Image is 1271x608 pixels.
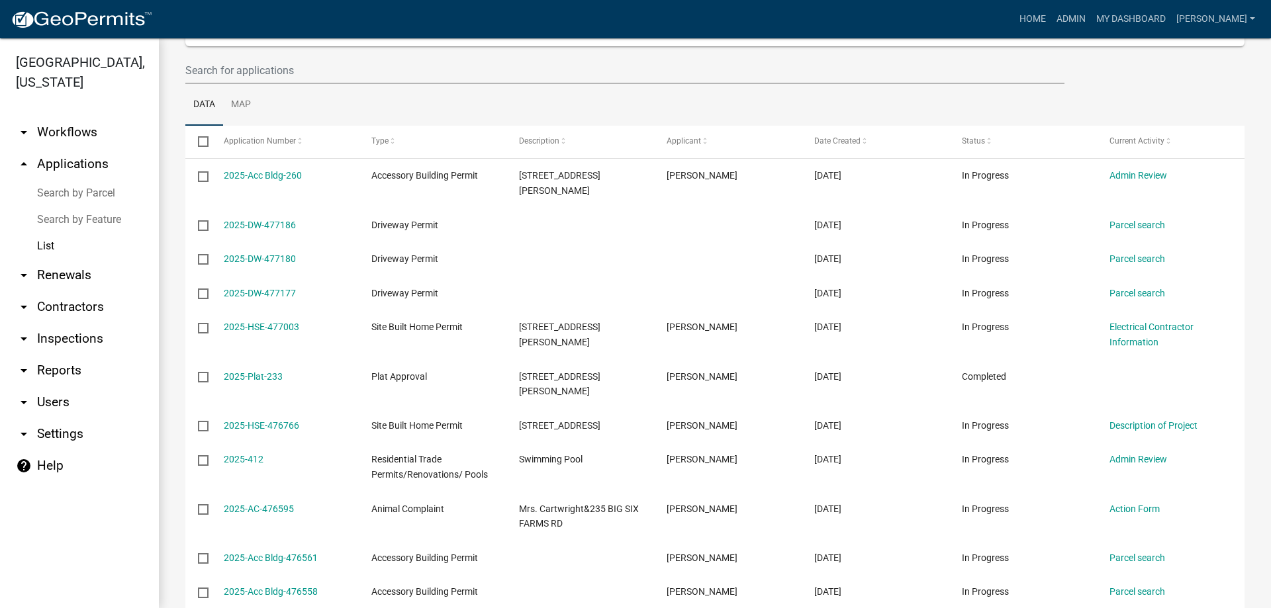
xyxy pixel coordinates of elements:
span: Tammie [667,552,737,563]
a: 2025-Acc Bldg-476561 [224,552,318,563]
span: Applicant [667,136,701,146]
span: 1041 JULIA JORDAN RD [519,371,600,397]
span: Driveway Permit [371,220,438,230]
a: 2025-DW-477186 [224,220,296,230]
a: Data [185,84,223,126]
a: Description of Project [1109,420,1198,431]
span: 09/10/2025 [814,420,841,431]
i: help [16,458,32,474]
span: Current Activity [1109,136,1164,146]
span: Animal Complaint [371,503,444,514]
a: 2025-AC-476595 [224,503,294,514]
datatable-header-cell: Select [185,126,211,157]
span: 09/11/2025 [814,253,841,264]
span: 136 POPE RD [519,170,600,196]
span: Date Created [814,136,861,146]
span: Accessory Building Permit [371,586,478,597]
span: In Progress [962,253,1009,264]
span: Tammie [667,586,737,597]
span: Description [519,136,559,146]
span: In Progress [962,420,1009,431]
datatable-header-cell: Current Activity [1097,126,1245,157]
span: Accessory Building Permit [371,552,478,563]
span: Driveway Permit [371,288,438,298]
a: 2025-DW-477177 [224,288,296,298]
span: Completed [962,371,1006,382]
a: Map [223,84,259,126]
span: Rick Wingate [667,454,737,464]
span: In Progress [962,170,1009,181]
a: Parcel search [1109,288,1165,298]
datatable-header-cell: Date Created [802,126,949,157]
span: Tammie [667,503,737,514]
i: arrow_drop_down [16,124,32,140]
datatable-header-cell: Status [949,126,1097,157]
i: arrow_drop_down [16,394,32,410]
span: Status [962,136,985,146]
i: arrow_drop_down [16,363,32,378]
span: Type [371,136,389,146]
a: 2025-Acc Bldg-476558 [224,586,318,597]
a: Home [1014,7,1051,32]
span: 09/10/2025 [814,454,841,464]
span: 2395 OLD KNOXVILLE RD [519,420,600,431]
a: [PERSON_NAME] [1171,7,1260,32]
span: Accessory Building Permit [371,170,478,181]
span: Driveway Permit [371,253,438,264]
i: arrow_drop_down [16,267,32,283]
datatable-header-cell: Description [506,126,654,157]
datatable-header-cell: Application Number [211,126,358,157]
i: arrow_drop_up [16,156,32,172]
span: JOHN WILKES [667,371,737,382]
a: 2025-HSE-476766 [224,420,299,431]
span: 09/11/2025 [814,371,841,382]
span: In Progress [962,220,1009,230]
span: In Progress [962,552,1009,563]
span: 09/11/2025 [814,288,841,298]
span: In Progress [962,586,1009,597]
a: 2025-412 [224,454,263,464]
span: Troy De Moss [667,420,737,431]
span: 09/10/2025 [814,503,841,514]
span: 1660 CUMMINGS RD [519,322,600,347]
a: Admin Review [1109,454,1167,464]
span: 09/11/2025 [814,220,841,230]
span: Kelsey [667,322,737,332]
span: Site Built Home Permit [371,322,463,332]
a: 2025-Plat-233 [224,371,283,382]
span: In Progress [962,454,1009,464]
i: arrow_drop_down [16,426,32,442]
i: arrow_drop_down [16,331,32,347]
a: 2025-DW-477180 [224,253,296,264]
a: Parcel search [1109,253,1165,264]
span: Swimming Pool [519,454,583,464]
a: My Dashboard [1091,7,1171,32]
a: Admin Review [1109,170,1167,181]
span: 09/10/2025 [814,586,841,597]
a: Parcel search [1109,586,1165,597]
span: Residential Trade Permits/Renovations/ Pools [371,454,488,480]
a: Parcel search [1109,552,1165,563]
span: In Progress [962,288,1009,298]
a: Admin [1051,7,1091,32]
a: Parcel search [1109,220,1165,230]
datatable-header-cell: Type [358,126,506,157]
span: 09/11/2025 [814,322,841,332]
span: Gary Nicholson [667,170,737,181]
input: Search for applications [185,57,1064,84]
span: Application Number [224,136,296,146]
a: Action Form [1109,503,1160,514]
span: Site Built Home Permit [371,420,463,431]
span: In Progress [962,322,1009,332]
a: 2025-HSE-477003 [224,322,299,332]
span: Plat Approval [371,371,427,382]
span: In Progress [962,503,1009,514]
a: Electrical Contractor Information [1109,322,1194,347]
span: Mrs. Cartwright&235 BIG SIX FARMS RD [519,503,639,529]
datatable-header-cell: Applicant [654,126,802,157]
span: 09/10/2025 [814,552,841,563]
i: arrow_drop_down [16,299,32,315]
span: 09/11/2025 [814,170,841,181]
a: 2025-Acc Bldg-260 [224,170,302,181]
